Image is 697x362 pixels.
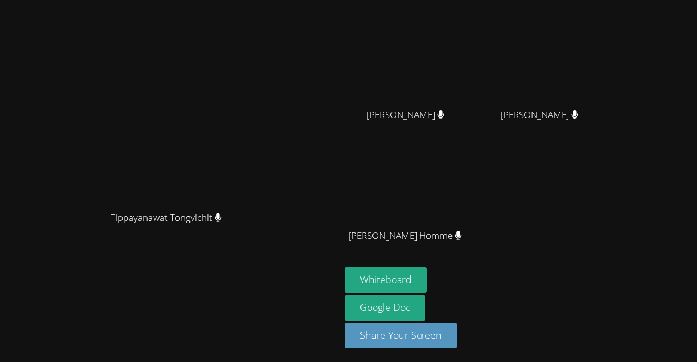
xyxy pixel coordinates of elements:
span: [PERSON_NAME] [500,107,578,123]
button: Share Your Screen [345,323,457,348]
span: Tippayanawat Tongvichit [111,210,222,226]
span: [PERSON_NAME] [366,107,444,123]
button: Whiteboard [345,267,427,293]
span: [PERSON_NAME] Homme [348,228,462,244]
a: Google Doc [345,295,425,321]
